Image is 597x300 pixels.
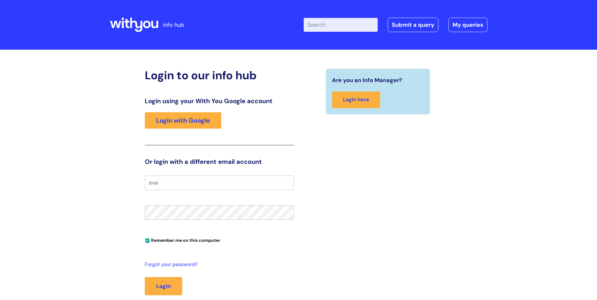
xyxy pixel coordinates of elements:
[163,20,184,30] p: info hub
[145,175,294,190] input: Your e-mail address
[145,239,149,243] input: Remember me on this computer
[145,260,291,269] a: Forgot your password?
[145,236,220,243] label: Remember me on this computer
[304,18,378,32] input: Search
[332,92,380,108] a: Login here
[145,69,294,82] h2: Login to our info hub
[388,18,438,32] a: Submit a query
[145,235,294,245] div: You can uncheck this option if you're logging in from a shared device
[145,112,221,129] a: Login with Google
[145,158,294,165] h3: Or login with a different email account
[448,18,487,32] a: My queries
[145,97,294,105] h3: Login using your With You Google account
[332,75,402,85] span: Are you an Info Manager?
[145,277,182,295] button: Login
